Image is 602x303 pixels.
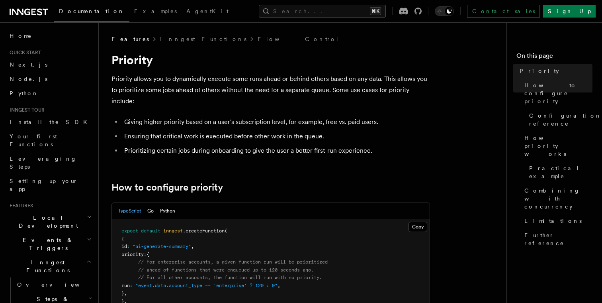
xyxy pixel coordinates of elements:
span: : [144,252,147,257]
span: Examples [134,8,177,14]
span: , [191,244,194,249]
span: id [121,244,127,249]
a: Setting up your app [6,174,94,196]
span: Configuration reference [529,112,602,128]
a: How priority works [521,131,592,161]
span: Python [10,90,39,96]
span: default [141,228,160,234]
span: ( [225,228,227,234]
a: How to configure priority [521,78,592,108]
p: Priority allows you to dynamically execute some runs ahead or behind others based on any data. Th... [111,73,430,107]
a: How to configure priority [111,182,223,193]
li: Prioritizing certain jobs during onboarding to give the user a better first-run experience. [122,145,430,156]
span: run [121,283,130,288]
a: Your first Functions [6,129,94,151]
span: // For enterprise accounts, a given function run will be prioritized [138,259,328,265]
span: Practical example [529,164,592,180]
button: Inngest Functions [6,255,94,277]
span: , [124,290,127,296]
a: Inngest Functions [160,35,246,43]
span: Documentation [59,8,125,14]
span: Priority [520,67,559,75]
button: TypeScript [118,203,141,219]
a: Leveraging Steps [6,151,94,174]
a: Examples [129,2,182,22]
span: , [278,283,280,288]
span: export [121,228,138,234]
button: Copy [408,222,427,232]
span: { [121,236,124,242]
a: Contact sales [467,5,540,18]
a: Home [6,29,94,43]
a: Documentation [54,2,129,22]
span: "event.data.account_type == 'enterprise' ? 120 : 0" [135,283,278,288]
a: Combining with concurrency [521,183,592,214]
button: Python [160,203,175,219]
span: // ahead of functions that were enqueued up to 120 seconds ago. [138,267,314,273]
span: Inngest Functions [6,258,86,274]
a: Next.js [6,57,94,72]
a: Practical example [526,161,592,183]
span: Your first Functions [10,133,57,148]
span: How priority works [524,134,592,158]
span: .createFunction [183,228,225,234]
a: Sign Up [543,5,596,18]
span: Setting up your app [10,178,78,192]
span: inngest [163,228,183,234]
kbd: ⌘K [370,7,381,15]
a: Flow Control [258,35,339,43]
button: Toggle dark mode [435,6,454,16]
span: : [130,283,133,288]
span: AgentKit [186,8,229,14]
span: } [121,290,124,296]
h4: On this page [516,51,592,64]
span: Next.js [10,61,47,68]
span: Leveraging Steps [10,155,77,170]
a: Python [6,86,94,100]
span: priority [121,252,144,257]
span: "ai-generate-summary" [133,244,191,249]
span: How to configure priority [524,81,592,105]
span: Further reference [524,231,592,247]
a: AgentKit [182,2,233,22]
span: Events & Triggers [6,236,87,252]
span: Overview [17,281,99,288]
span: Limitations [524,217,582,225]
a: Further reference [521,228,592,250]
button: Local Development [6,211,94,233]
span: Inngest tour [6,107,45,113]
span: Install the SDK [10,119,92,125]
li: Ensuring that critical work is executed before other work in the queue. [122,131,430,142]
span: Combining with concurrency [524,187,592,211]
a: Install the SDK [6,115,94,129]
a: Node.js [6,72,94,86]
button: Events & Triggers [6,233,94,255]
span: { [147,252,149,257]
a: Configuration reference [526,108,592,131]
span: Features [111,35,149,43]
a: Priority [516,64,592,78]
button: Go [147,203,154,219]
span: Quick start [6,49,41,56]
h1: Priority [111,53,430,67]
span: Local Development [6,214,87,230]
a: Limitations [521,214,592,228]
li: Giving higher priority based on a user's subscription level, for example, free vs. paid users. [122,116,430,128]
span: Home [10,32,32,40]
span: Node.js [10,76,47,82]
span: // For all other accounts, the function will run with no priority. [138,275,322,280]
button: Search...⌘K [259,5,386,18]
span: : [127,244,130,249]
span: Features [6,203,33,209]
a: Overview [14,277,94,292]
